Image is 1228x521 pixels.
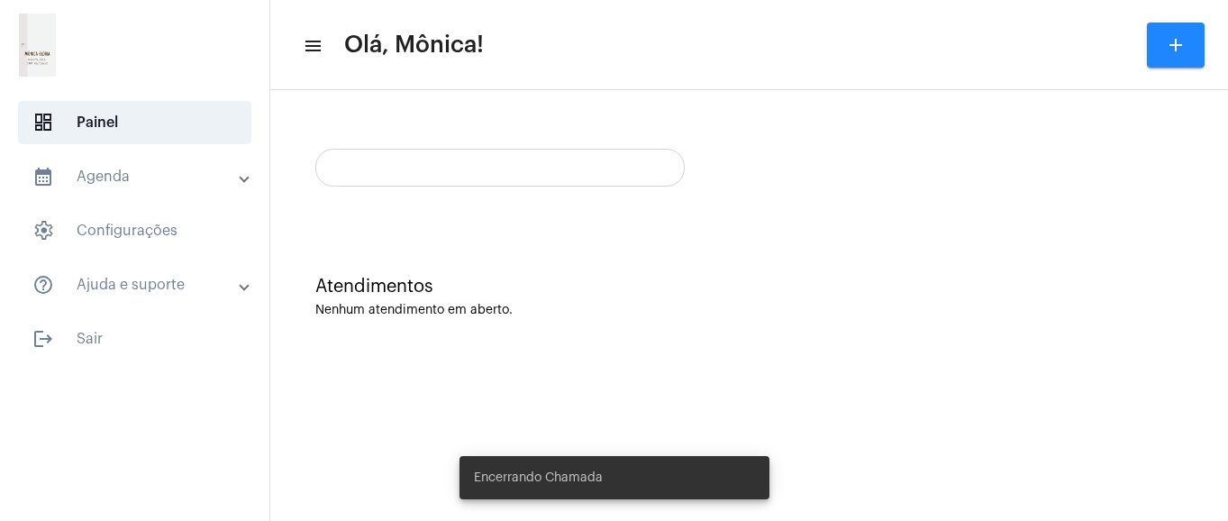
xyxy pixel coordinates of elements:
mat-icon: sidenav icon [32,166,54,187]
mat-expansion-panel-header: sidenav iconAjuda e suporte [11,263,269,306]
mat-icon: add [1165,34,1187,56]
span: Sair [18,317,251,361]
div: Nenhum atendimento em aberto. [315,304,1183,317]
span: Painel [18,101,251,144]
img: 21e865a3-0c32-a0ee-b1ff-d681ccd3ac4b.png [14,9,60,81]
span: Encerrando Chamada [474,469,603,487]
mat-panel-title: Agenda [32,166,241,187]
span: Olá, Mônica! [344,31,484,59]
span: sidenav icon [32,220,54,242]
mat-icon: sidenav icon [303,35,321,57]
span: Configurações [18,209,251,252]
span: sidenav icon [32,112,54,133]
mat-icon: sidenav icon [32,274,54,296]
mat-panel-title: Ajuda e suporte [32,274,241,296]
mat-expansion-panel-header: sidenav iconAgenda [11,155,269,198]
div: Atendimentos [315,277,1183,297]
mat-icon: sidenav icon [32,328,54,350]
